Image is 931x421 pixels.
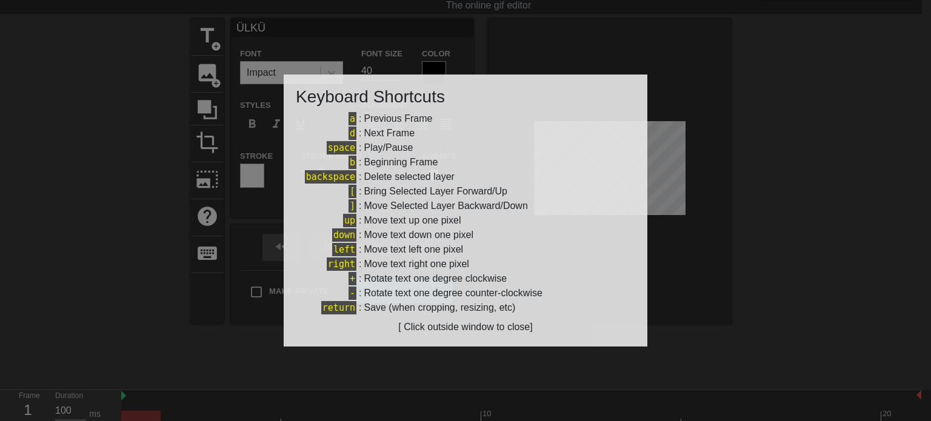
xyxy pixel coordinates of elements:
[364,141,413,155] div: Play/Pause
[364,111,432,126] div: Previous Frame
[364,300,515,315] div: Save (when cropping, resizing, etc)
[349,112,356,125] span: a
[305,170,356,184] span: backspace
[332,243,356,256] span: left
[332,228,356,242] span: down
[296,242,635,257] div: :
[364,286,542,300] div: Rotate text one degree counter-clockwise
[364,228,473,242] div: Move text down one pixel
[349,199,356,213] span: ]
[364,257,469,271] div: Move text right one pixel
[364,213,461,228] div: Move text up one pixel
[349,287,356,300] span: -
[364,184,507,199] div: Bring Selected Layer Forward/Up
[296,184,635,199] div: :
[296,271,635,286] div: :
[296,111,635,126] div: :
[349,127,356,140] span: d
[296,257,635,271] div: :
[364,126,415,141] div: Next Frame
[296,228,635,242] div: :
[296,286,635,300] div: :
[296,300,635,315] div: :
[296,170,635,184] div: :
[364,242,463,257] div: Move text left one pixel
[321,301,356,314] span: return
[343,214,356,227] span: up
[349,185,356,198] span: [
[296,199,635,213] div: :
[364,170,454,184] div: Delete selected layer
[296,141,635,155] div: :
[327,257,356,271] span: right
[296,213,635,228] div: :
[349,272,356,285] span: +
[296,155,635,170] div: :
[327,141,356,154] span: space
[349,156,356,169] span: b
[364,271,507,286] div: Rotate text one degree clockwise
[296,87,635,107] h3: Keyboard Shortcuts
[296,320,635,334] div: [ Click outside window to close]
[296,126,635,141] div: :
[364,155,438,170] div: Beginning Frame
[364,199,527,213] div: Move Selected Layer Backward/Down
